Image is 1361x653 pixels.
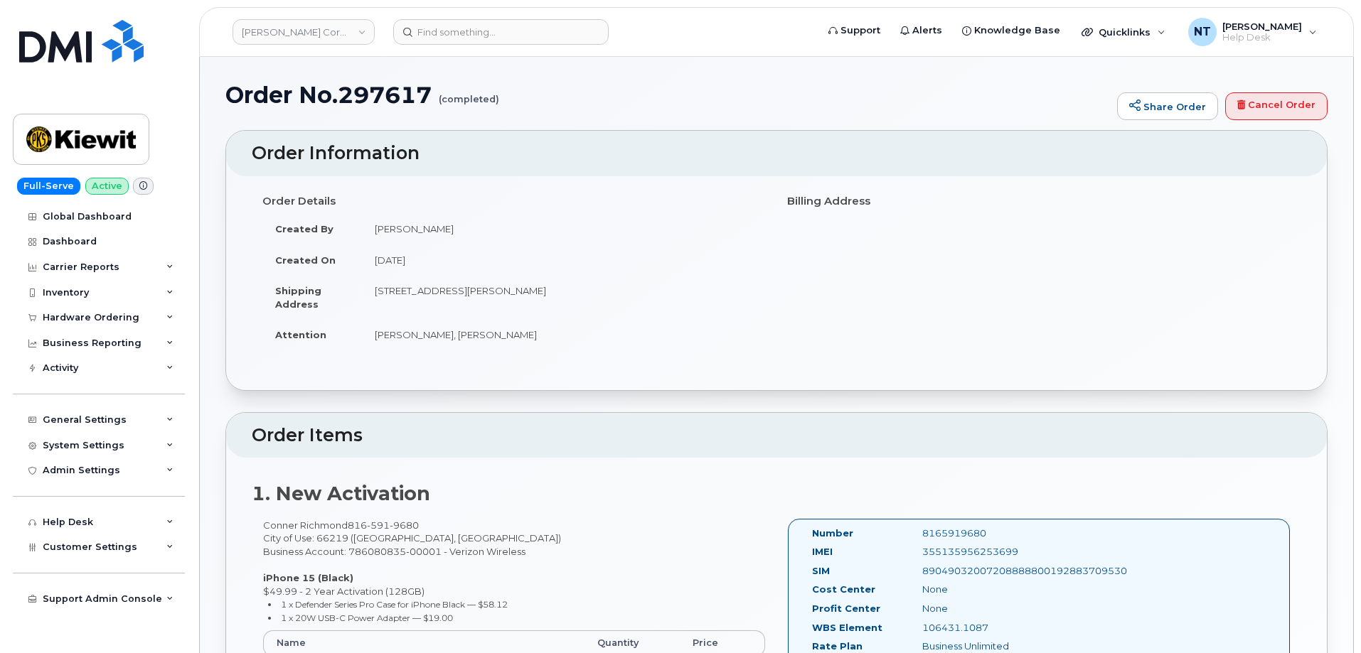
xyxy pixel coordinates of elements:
[812,621,882,635] label: WBS Element
[362,275,766,319] td: [STREET_ADDRESS][PERSON_NAME]
[912,527,1067,540] div: 8165919680
[275,285,321,310] strong: Shipping Address
[275,329,326,340] strong: Attention
[262,195,766,207] h4: Order Details
[812,545,833,558] label: IMEI
[225,82,1110,107] h1: Order No.297617
[252,144,1301,163] h2: Order Information
[812,639,863,653] label: Rate Plan
[912,545,1067,558] div: 355135956253699
[912,621,1067,635] div: 106431.1087
[263,572,353,583] strong: iPhone 15 (Black)
[367,519,390,531] span: 591
[252,482,430,505] strong: 1. New Activation
[439,82,499,104] small: (completed)
[912,583,1067,596] div: None
[812,527,853,540] label: Number
[912,564,1067,578] div: 89049032007208888800192883709530
[1117,92,1218,121] a: Share Order
[812,583,875,596] label: Cost Center
[275,254,336,266] strong: Created On
[275,223,333,234] strong: Created By
[362,213,766,244] td: [PERSON_NAME]
[362,319,766,350] td: [PERSON_NAME], [PERSON_NAME]
[281,612,453,623] small: 1 x 20W USB-C Power Adapter — $19.00
[252,426,1301,446] h2: Order Items
[1225,92,1328,121] a: Cancel Order
[912,602,1067,615] div: None
[812,602,880,615] label: Profit Center
[362,244,766,276] td: [DATE]
[348,519,419,531] span: 816
[281,599,508,610] small: 1 x Defender Series Pro Case for iPhone Black — $58.12
[390,519,419,531] span: 9680
[787,195,1291,207] h4: Billing Address
[812,564,830,578] label: SIM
